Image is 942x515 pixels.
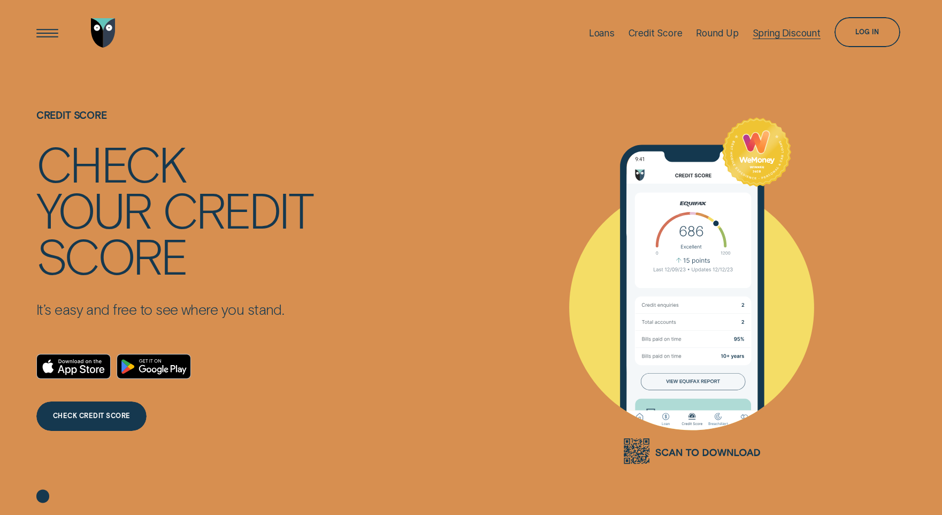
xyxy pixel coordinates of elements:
[117,354,192,379] a: Android App on Google Play
[36,110,312,140] h1: Credit Score
[696,27,739,39] div: Round Up
[91,18,116,48] img: Wisr
[753,27,821,39] div: Spring Discount
[36,232,187,278] div: score
[163,186,312,232] div: credit
[834,17,900,47] button: Log in
[36,354,111,379] a: Download on the App Store
[36,300,312,318] p: It’s easy and free to see where you stand.
[33,18,63,48] button: Open Menu
[36,140,186,186] div: Check
[36,140,312,278] h4: Check your credit score
[36,402,147,431] a: CHECK CREDIT SCORE
[589,27,615,39] div: Loans
[36,186,151,232] div: your
[629,27,683,39] div: Credit Score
